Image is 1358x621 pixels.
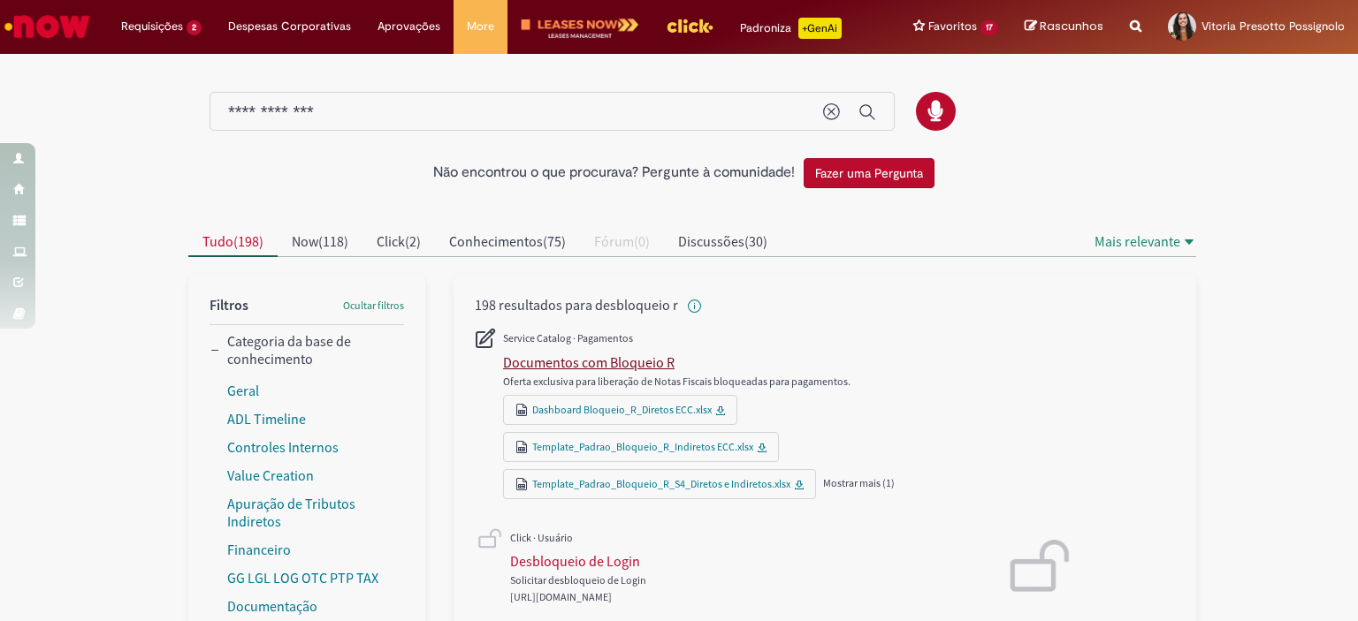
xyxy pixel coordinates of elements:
button: Fazer uma Pergunta [804,158,935,188]
p: +GenAi [798,18,842,39]
div: Padroniza [740,18,842,39]
span: Rascunhos [1040,18,1103,34]
span: More [467,18,494,35]
a: Rascunhos [1025,19,1103,35]
span: Favoritos [928,18,977,35]
img: ServiceNow [2,9,93,44]
img: logo-leases-transp-branco.png [521,18,639,40]
span: Aprovações [378,18,440,35]
img: click_logo_yellow_360x200.png [666,12,713,39]
span: Despesas Corporativas [228,18,351,35]
span: Requisições [121,18,183,35]
span: 17 [980,20,998,35]
h2: Não encontrou o que procurava? Pergunte à comunidade! [433,165,795,181]
span: Vitoria Presotto Possignolo [1202,19,1345,34]
span: 2 [187,20,202,35]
